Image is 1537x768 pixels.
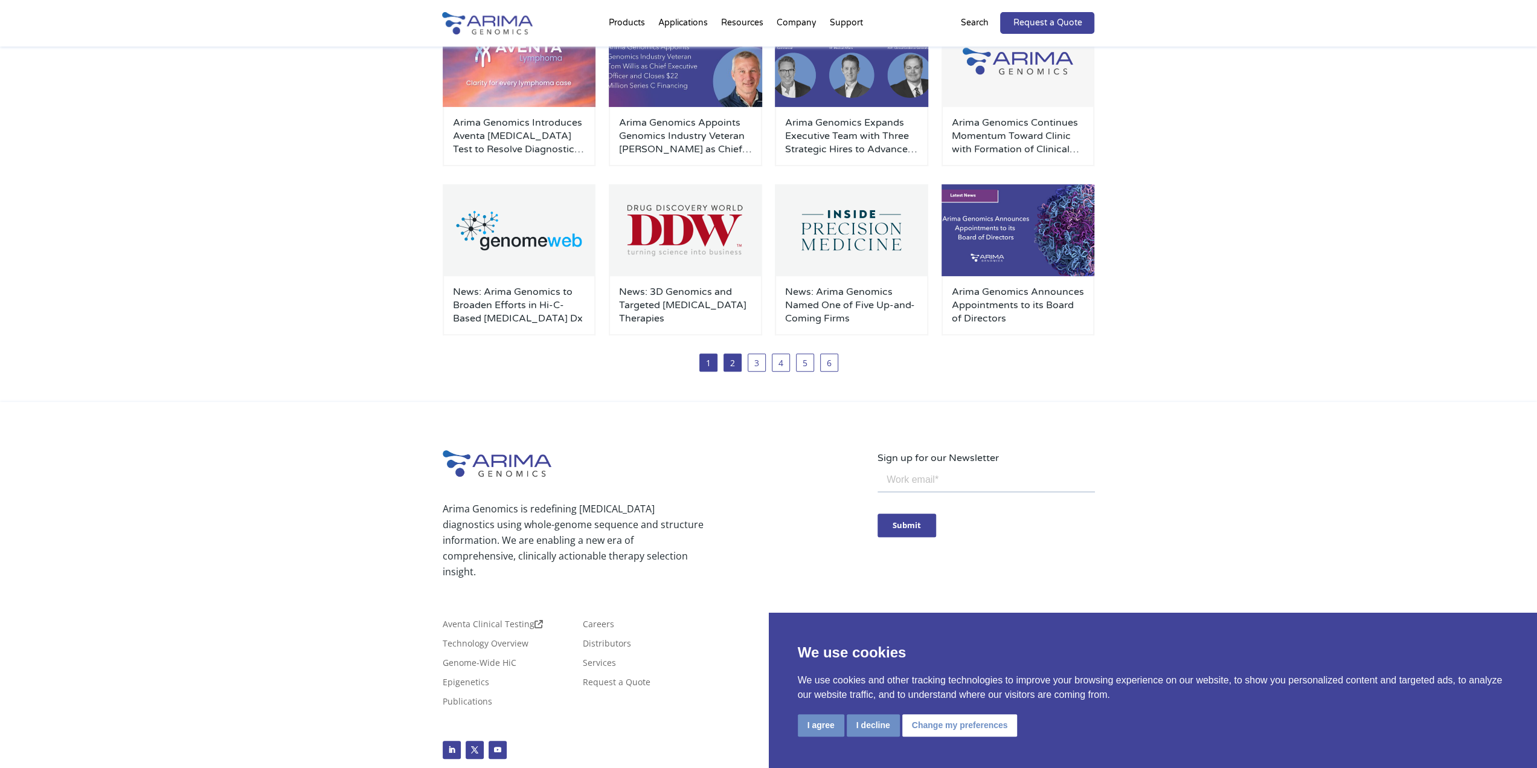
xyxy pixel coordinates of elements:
a: Technology Overview [443,639,528,653]
a: Arima Genomics Announces Appointments to its Board of Directors [952,285,1085,325]
p: Sign up for our Newsletter [878,450,1095,466]
img: Arima-Genomics-logo [442,12,533,34]
a: Request a Quote [583,678,650,691]
p: Arima Genomics is redefining [MEDICAL_DATA] diagnostics using whole-genome sequence and structure... [443,501,704,579]
a: 4 [772,353,790,372]
a: 5 [796,353,814,372]
a: Distributors [583,639,631,653]
img: Personnel-Announcement-LinkedIn-Carousel-22025-500x300.png [775,15,928,107]
a: Services [583,659,616,672]
a: Aventa Clinical Testing [443,620,543,633]
iframe: Form 0 [878,466,1095,558]
p: Search [960,15,988,31]
img: GenomeWeb_Press-Release_Logo-500x300.png [443,184,596,276]
a: 3 [748,353,766,372]
button: I agree [798,714,844,737]
a: Arima Genomics Expands Executive Team with Three Strategic Hires to Advance Clinical Applications... [785,116,918,156]
a: Arima Genomics Introduces Aventa [MEDICAL_DATA] Test to Resolve Diagnostic Uncertainty in B- and ... [453,116,586,156]
a: 2 [724,353,742,372]
img: Group-929-500x300.jpg [942,15,1095,107]
button: I decline [847,714,900,737]
a: Genome-Wide HiC [443,659,516,672]
a: Arima Genomics Continues Momentum Toward Clinic with Formation of Clinical Advisory Board [952,116,1085,156]
img: AventaLymphoma-500x300.jpg [443,15,596,107]
img: Arima-Genomics-logo [443,450,551,477]
a: Request a Quote [1000,12,1094,34]
a: Publications [443,697,492,711]
a: News: Arima Genomics to Broaden Efforts in Hi-C-Based [MEDICAL_DATA] Dx [453,285,586,325]
p: We use cookies and other tracking technologies to improve your browsing experience on our website... [798,673,1509,702]
a: Careers [583,620,614,633]
a: Follow on X [466,741,484,759]
a: News: Arima Genomics Named One of Five Up-and-Coming Firms [785,285,918,325]
img: Drug-Discovery-World_Logo-500x300.png [609,184,762,276]
span: 1 [699,353,717,372]
a: Follow on LinkedIn [443,741,461,759]
img: Inside-Precision-Medicine_Logo-500x300.png [775,184,928,276]
a: News: 3D Genomics and Targeted [MEDICAL_DATA] Therapies [619,285,752,325]
a: 6 [820,353,838,372]
p: We use cookies [798,642,1509,663]
img: Board-members-500x300.jpg [942,184,1095,276]
a: Arima Genomics Appoints Genomics Industry Veteran [PERSON_NAME] as Chief Executive Officer and Cl... [619,116,752,156]
a: Follow on Youtube [489,741,507,759]
img: Personnel-Announcement-LinkedIn-Carousel-22025-1-500x300.jpg [609,15,762,107]
button: Change my preferences [902,714,1018,737]
a: Epigenetics [443,678,489,691]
